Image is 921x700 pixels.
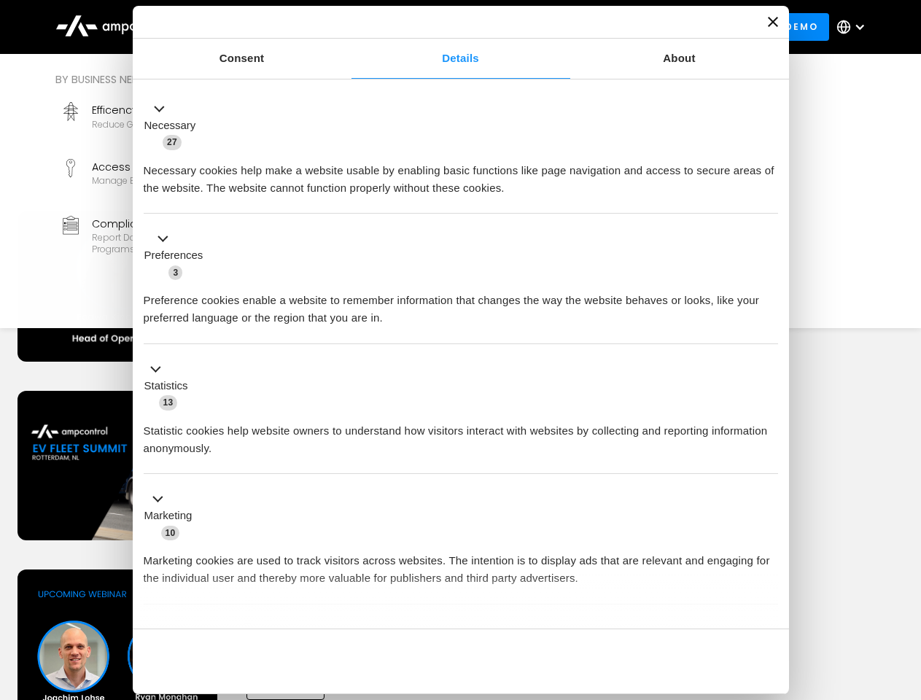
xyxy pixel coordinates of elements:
div: Manage EV charger security and access [92,175,268,187]
label: Statistics [144,378,188,394]
a: Consent [133,39,351,79]
button: Marketing (10) [144,491,201,542]
a: Details [351,39,570,79]
span: 10 [161,526,180,540]
button: Unclassified (2) [144,621,263,639]
button: Necessary (27) [144,100,205,151]
label: Marketing [144,507,193,524]
div: By business need [55,71,528,87]
button: Statistics (13) [144,360,197,411]
button: Preferences (3) [144,230,212,281]
div: Statistic cookies help website owners to understand how visitors interact with websites by collec... [144,411,778,457]
div: Marketing cookies are used to track visitors across websites. The intention is to display ads tha... [144,541,778,587]
span: 2 [241,623,254,637]
div: Preference cookies enable a website to remember information that changes the way the website beha... [144,281,778,327]
div: Efficency [92,102,260,118]
span: 13 [159,395,178,410]
span: 27 [163,135,182,149]
label: Necessary [144,117,196,134]
div: Reduce grid contraints and fuel costs [92,119,260,131]
a: Access ControlManage EV charger security and access [55,153,289,204]
span: 3 [168,265,182,280]
div: Report data and stay compliant with EV programs [92,232,283,254]
a: About [570,39,789,79]
label: Preferences [144,247,203,264]
button: Close banner [768,17,778,27]
div: Access Control [92,159,268,175]
div: Necessary cookies help make a website usable by enabling basic functions like page navigation and... [144,151,778,197]
a: EfficencyReduce grid contraints and fuel costs [55,96,289,147]
div: Compliance [92,216,283,232]
a: ComplianceReport data and stay compliant with EV programs [55,210,289,261]
button: Okay [568,640,777,682]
